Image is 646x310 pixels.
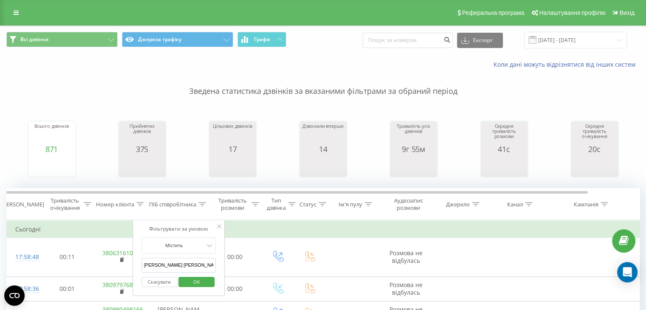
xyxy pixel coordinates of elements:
[620,9,635,16] span: Вихід
[41,238,94,277] td: 00:11
[507,201,523,208] div: Канал
[363,33,453,48] input: Пошук за номером
[457,33,503,48] button: Експорт
[141,258,216,273] input: Введіть значення
[237,32,286,47] button: Графік
[617,262,638,282] div: Open Intercom Messenger
[141,225,216,233] div: Фільтрувати за умовою
[6,69,640,97] p: Зведена статистика дзвінків за вказаними фільтрами за обраний період
[254,37,271,42] span: Графік
[389,281,423,296] span: Розмова не відбулась
[20,36,48,43] span: Всі дзвінки
[41,276,94,301] td: 00:01
[122,32,233,47] button: Джерела трафіку
[339,201,362,208] div: Ім'я пулу
[121,124,164,145] div: Прийнятих дзвінків
[483,124,525,145] div: Середня тривалість розмови
[216,197,249,211] div: Тривалість розмови
[4,285,25,306] button: Open CMP widget
[213,145,252,153] div: 17
[392,124,435,145] div: Тривалість усіх дзвінків
[34,124,68,145] div: Всього дзвінків
[302,124,343,145] div: Дзвонили вперше
[34,145,68,153] div: 871
[149,201,196,208] div: ПІБ співробітника
[209,276,262,301] td: 00:00
[213,124,252,145] div: Цільових дзвінків
[392,145,435,153] div: 9г 55м
[573,124,616,145] div: Середня тривалість очікування
[494,60,640,68] a: Коли дані можуть відрізнятися вiд інших систем
[121,145,164,153] div: 375
[299,201,316,208] div: Статус
[574,201,598,208] div: Кампанія
[446,201,470,208] div: Джерело
[6,32,118,47] button: Всі дзвінки
[462,9,525,16] span: Реферальна програма
[1,201,44,208] div: [PERSON_NAME]
[483,145,525,153] div: 41с
[96,201,134,208] div: Номер клієнта
[102,249,143,257] a: 380631610055
[209,238,262,277] td: 00:00
[573,145,616,153] div: 20с
[388,197,429,211] div: Аудіозапис розмови
[141,277,178,287] button: Скасувати
[48,197,82,211] div: Тривалість очікування
[389,249,423,265] span: Розмова не відбулась
[179,277,215,287] button: OK
[15,281,32,297] div: 17:58:36
[102,281,143,289] a: 380979768962
[185,275,209,288] span: OK
[539,9,605,16] span: Налаштування профілю
[267,197,286,211] div: Тип дзвінка
[15,249,32,265] div: 17:58:48
[302,145,343,153] div: 14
